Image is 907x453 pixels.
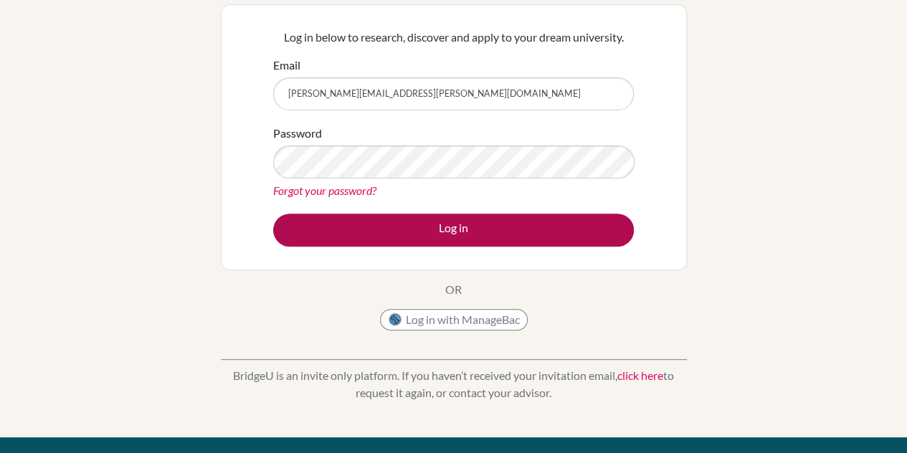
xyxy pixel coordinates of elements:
p: Log in below to research, discover and apply to your dream university. [273,29,634,46]
p: OR [445,281,462,298]
p: BridgeU is an invite only platform. If you haven’t received your invitation email, to request it ... [221,367,687,401]
button: Log in [273,214,634,247]
button: Log in with ManageBac [380,309,528,330]
a: click here [617,368,663,382]
label: Email [273,57,300,74]
a: Forgot your password? [273,183,376,197]
label: Password [273,125,322,142]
